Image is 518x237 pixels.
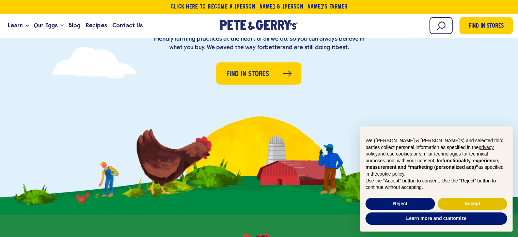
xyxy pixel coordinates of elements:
[34,21,58,30] span: Our Eggs
[26,25,29,27] button: Open the dropdown menu for Learn
[365,212,507,225] button: Learn more and customize
[112,21,143,30] span: Contact Us
[438,198,507,210] button: Accept
[429,17,453,34] input: Search
[8,21,23,30] span: Learn
[216,62,301,85] a: Find in Stores
[86,21,107,30] span: Recipes
[68,21,80,30] span: Blog
[66,16,83,35] a: Blog
[265,44,282,51] strong: better
[60,25,64,27] button: Open the dropdown menu for Our Eggs
[365,137,507,178] p: We ([PERSON_NAME] & [PERSON_NAME]'s) and selected third parties collect personal information as s...
[31,16,60,35] a: Our Eggs
[335,44,348,51] strong: best
[226,69,269,79] span: Find in Stores
[365,198,435,210] button: Reject
[110,16,145,35] a: Contact Us
[459,17,513,34] a: Find in Stores
[5,16,26,35] a: Learn
[469,22,504,31] span: Find in Stores
[83,16,109,35] a: Recipes
[377,171,404,177] a: cookie policy
[365,178,507,191] p: Use the “Accept” button to consent. Use the “Reject” button to continue without accepting.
